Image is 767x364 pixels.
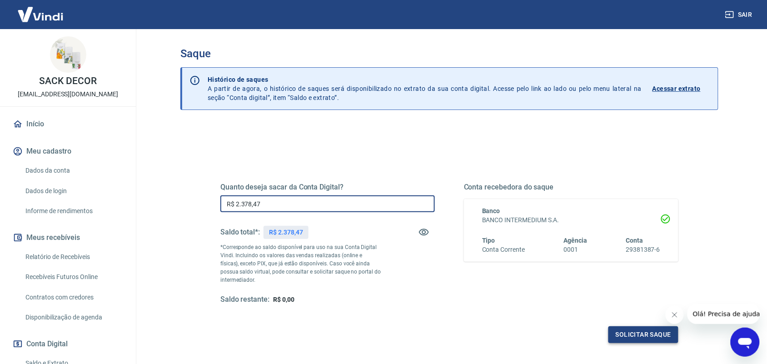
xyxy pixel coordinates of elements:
h6: 0001 [564,245,588,254]
span: Agência [564,237,588,244]
a: Informe de rendimentos [22,202,125,220]
p: Histórico de saques [208,75,642,84]
button: Sair [723,6,756,23]
span: Olá! Precisa de ajuda? [5,6,76,14]
a: Contratos com credores [22,288,125,307]
span: Conta [626,237,643,244]
a: Relatório de Recebíveis [22,248,125,266]
iframe: Botão para abrir a janela de mensagens [731,328,760,357]
button: Solicitar saque [608,326,678,343]
p: Acessar extrato [652,84,701,93]
h5: Saldo total*: [220,228,260,237]
h5: Quanto deseja sacar da Conta Digital? [220,183,435,192]
button: Conta Digital [11,334,125,354]
a: Dados da conta [22,161,125,180]
a: Acessar extrato [652,75,711,102]
iframe: Mensagem da empresa [687,304,760,324]
p: [EMAIL_ADDRESS][DOMAIN_NAME] [18,90,118,99]
button: Meu cadastro [11,141,125,161]
p: A partir de agora, o histórico de saques será disponibilizado no extrato da sua conta digital. Ac... [208,75,642,102]
a: Recebíveis Futuros Online [22,268,125,286]
h5: Conta recebedora do saque [464,183,678,192]
img: Vindi [11,0,70,28]
img: 7993300e-d596-4275-8e52-f4e7957fce17.jpeg [50,36,86,73]
span: R$ 0,00 [273,296,294,303]
a: Disponibilização de agenda [22,308,125,327]
span: Banco [482,207,500,214]
h5: Saldo restante: [220,295,269,304]
a: Início [11,114,125,134]
h3: Saque [180,47,718,60]
button: Meus recebíveis [11,228,125,248]
span: Tipo [482,237,495,244]
h6: BANCO INTERMEDIUM S.A. [482,215,660,225]
iframe: Fechar mensagem [666,306,684,324]
h6: 29381387-6 [626,245,660,254]
a: Dados de login [22,182,125,200]
p: SACK DECOR [39,76,97,86]
h6: Conta Corrente [482,245,525,254]
p: R$ 2.378,47 [269,228,303,237]
p: *Corresponde ao saldo disponível para uso na sua Conta Digital Vindi. Incluindo os valores das ve... [220,243,381,284]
